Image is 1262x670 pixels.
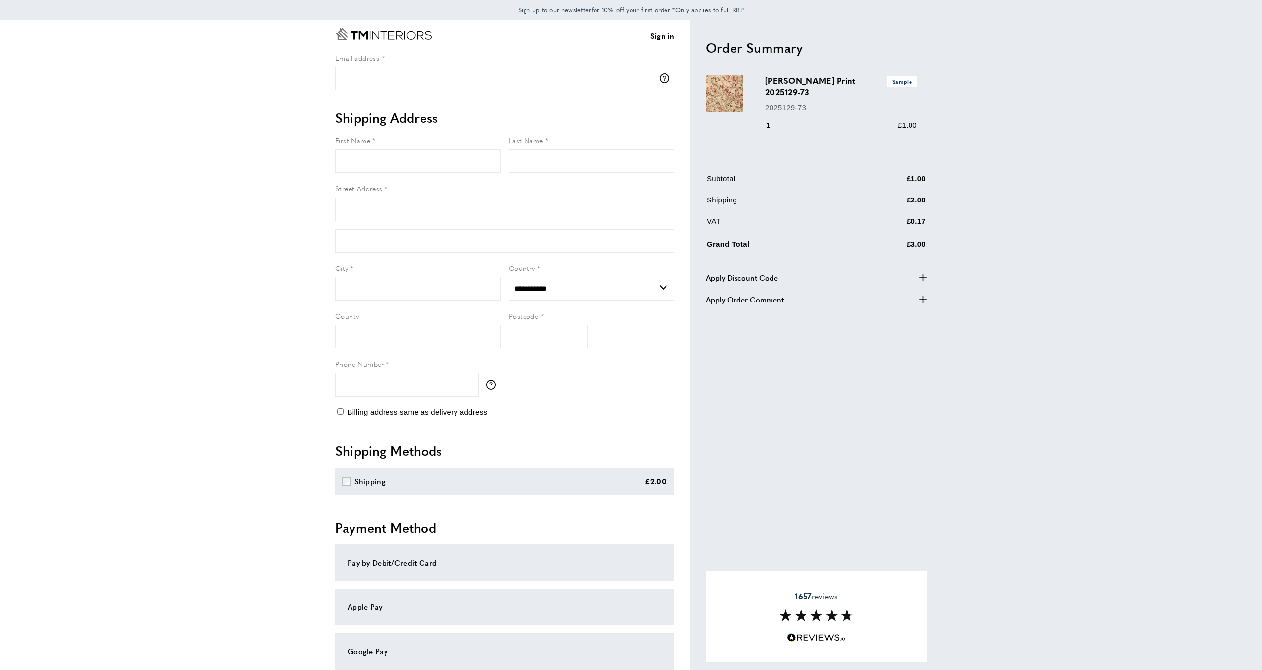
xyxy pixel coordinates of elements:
span: Billing address same as delivery address [347,408,487,416]
span: £1.00 [898,121,917,129]
span: Apply Order Comment [706,294,784,305]
span: for 10% off your first order *Only applies to full RRP [518,5,744,14]
span: Street Address [335,183,383,193]
span: Sign up to our newsletter [518,5,592,14]
span: Postcode [509,311,538,321]
td: £2.00 [858,194,926,213]
p: 2025129-73 [765,102,917,114]
a: Go to Home page [335,28,432,40]
a: Sign in [650,30,674,42]
td: Subtotal [707,173,857,192]
h2: Payment Method [335,519,674,536]
td: £1.00 [858,173,926,192]
td: VAT [707,215,857,234]
h2: Order Summary [706,39,927,57]
td: £3.00 [858,236,926,258]
span: Sample [887,76,917,87]
button: More information [660,73,674,83]
td: £0.17 [858,215,926,234]
button: More information [486,380,501,390]
h2: Shipping Methods [335,442,674,460]
td: Grand Total [707,236,857,258]
img: Reviews.io 5 stars [787,633,846,642]
h2: Shipping Address [335,109,674,127]
div: Google Pay [348,645,662,657]
h3: [PERSON_NAME] Print 2025129-73 [765,75,917,98]
div: Pay by Debit/Credit Card [348,557,662,569]
span: First Name [335,135,370,145]
span: Last Name [509,135,543,145]
td: Shipping [707,194,857,213]
div: 1 [765,119,784,131]
span: Phone Number [335,359,384,368]
img: Reviews section [779,609,853,621]
a: Sign up to our newsletter [518,5,592,15]
span: City [335,263,349,273]
span: Email address [335,53,379,63]
span: reviews [795,591,838,601]
div: Shipping [354,475,386,487]
span: Country [509,263,535,273]
span: County [335,311,359,321]
img: Ellis Print 2025129-73 [706,75,743,112]
div: £2.00 [645,475,667,487]
strong: 1657 [795,590,811,602]
div: Apple Pay [348,601,662,613]
span: Apply Discount Code [706,272,778,284]
input: Billing address same as delivery address [337,408,344,415]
